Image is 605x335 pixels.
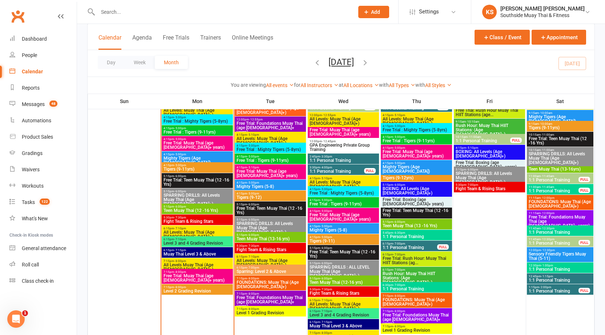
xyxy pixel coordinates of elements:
[541,212,554,215] span: - 12:00pm
[236,218,304,221] span: 5:15pm
[393,283,405,287] span: - 7:00pm
[174,138,186,141] span: - 5:00pm
[236,277,304,280] span: 7:15pm
[309,265,378,278] span: SPARRING DRILLS : ALL LEVEL Muay Thai (Age [DEMOGRAPHIC_DATA]+)
[309,158,378,163] span: 1:1 Personal Training
[528,264,592,267] span: 12:30pm
[309,213,378,221] span: Free Trial: Muay Thai (age [DEMOGRAPHIC_DATA]+ years)
[309,114,378,117] span: 12:00pm
[9,129,77,145] a: Product Sales
[236,266,304,269] span: 6:15pm
[539,122,552,126] span: - 10:00am
[539,111,552,115] span: - 10:00am
[320,199,332,202] span: - 5:00pm
[22,199,35,205] div: Tasks
[247,181,259,184] span: - 5:00pm
[528,227,592,230] span: 11:45am
[174,249,186,252] span: - 7:15pm
[541,227,554,230] span: - 12:30pm
[320,177,332,180] span: - 5:10pm
[393,231,405,234] span: - 6:30pm
[455,123,524,136] span: Rush Hour: Muay Thai HIIT Stations: (Age [DEMOGRAPHIC_DATA]+)
[236,147,304,152] span: Free Trial : Mighty Tigers (5-8yrs)
[382,135,451,139] span: 4:15pm
[309,177,378,180] span: 4:15pm
[247,166,259,169] span: - 5:10pm
[236,118,304,121] span: 12:00pm
[382,245,437,250] span: 1:1 Personal Training
[528,133,592,136] span: 10:15am
[236,255,304,258] span: 6:15pm
[236,280,304,289] span: FOUNDATIONS: Muay Thai (Age [DEMOGRAPHIC_DATA]+)
[163,156,231,165] span: Mighty Tigers (Age [DEMOGRAPHIC_DATA])
[236,136,304,145] span: All Levels: Muay Thai (Age [DEMOGRAPHIC_DATA]+)
[382,124,451,128] span: 4:15pm
[22,118,51,123] div: Automations
[163,130,231,134] span: Free Trial : Tigers (9-11yrs)
[163,190,231,193] span: 5:15pm
[455,135,511,139] span: 10:15am
[132,34,152,50] button: Agenda
[9,273,77,289] a: Class kiosk mode
[528,175,579,178] span: 11:00am
[236,184,304,189] span: Mighty Tigers (5-8)
[466,146,478,150] span: - 5:10pm
[455,150,524,158] span: BOXING: All Levels (Age [DEMOGRAPHIC_DATA]+)
[174,175,186,178] span: - 6:00pm
[22,183,44,189] div: Workouts
[294,82,301,88] strong: for
[382,165,451,173] span: Mighty Tigers (Age [DEMOGRAPHIC_DATA])
[382,268,451,271] span: 6:15pm
[163,34,189,50] button: Free Trials
[236,248,304,252] span: Fight Team & Rising Stars
[22,262,39,267] div: Roll call
[155,56,188,69] button: Month
[309,106,364,110] span: 1:1 Personal Training
[455,171,524,184] span: SPARRING DRILLS: All Levels Muay Thai (Age [DEMOGRAPHIC_DATA]+)
[528,230,592,234] span: 1:1 Personal Training
[528,238,579,241] span: 11:45am
[382,146,451,150] span: 4:15pm
[328,57,354,67] button: [DATE]
[236,258,304,267] span: All Levels: Muay Thai (Age [DEMOGRAPHIC_DATA]+)
[9,47,77,64] a: People
[309,228,378,232] span: Mighty Tigers (5-8)
[88,94,161,109] th: Sun
[236,221,304,234] span: SPARRING DRILLS: All Levels Muay Thai (Age [DEMOGRAPHIC_DATA]+)
[309,117,378,126] span: All Levels: Muay Thai (Age [DEMOGRAPHIC_DATA]+)
[528,136,592,145] span: Free Trial: Teen Muay Thai (12 -16 Yrs)
[309,250,378,258] span: Free Trial: Teen Muay Thai (12 -16 Yrs)
[528,241,579,245] span: 1:1 Personal Training
[578,188,590,193] div: FULL
[236,195,304,200] span: Tigers (9-12)
[528,278,592,282] span: 1:1 Personal Training
[236,269,304,274] span: Sparring: Level 2 & Above
[500,12,585,19] div: Southside Muay Thai & Fitness
[247,277,259,280] span: - 8:00pm
[371,9,380,15] span: Add
[380,94,453,109] th: Thu
[174,227,186,230] span: - 7:10pm
[174,116,186,119] span: - 5:00pm
[541,275,553,278] span: - 1:15pm
[163,219,231,224] span: Fight Team & Rising Stars
[541,148,554,152] span: - 11:00am
[382,114,451,117] span: 4:15pm
[425,82,452,88] a: All Styles
[382,253,451,256] span: 6:15pm
[236,203,304,206] span: 5:15pm
[22,101,45,107] div: Messages
[236,233,304,237] span: 5:15pm
[163,205,231,208] span: 5:15pm
[163,249,231,252] span: 6:15pm
[22,310,28,316] span: 1
[22,150,43,156] div: Gradings
[163,216,231,219] span: 5:30pm
[236,244,304,248] span: 5:30pm
[309,199,378,202] span: 4:15pm
[541,133,554,136] span: - 11:00am
[382,183,451,187] span: 5:15pm
[528,111,592,115] span: 9:15am
[309,236,378,239] span: 4:15pm
[309,143,378,152] span: GPA Engineering Private Group Training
